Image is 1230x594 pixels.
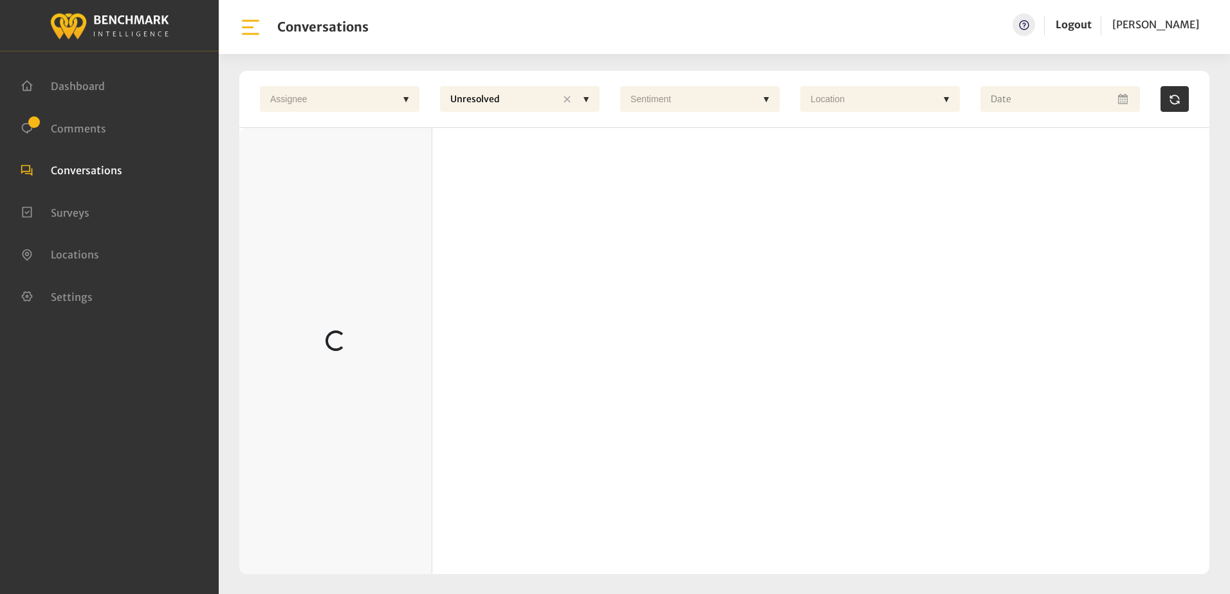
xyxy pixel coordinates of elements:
[50,10,169,41] img: benchmark
[396,86,416,112] div: ▼
[576,86,596,112] div: ▼
[1112,14,1199,36] a: [PERSON_NAME]
[277,19,369,35] h1: Conversations
[937,86,956,112] div: ▼
[804,86,937,112] div: Location
[1056,18,1092,31] a: Logout
[51,290,93,303] span: Settings
[51,248,99,261] span: Locations
[21,121,106,134] a: Comments
[21,205,89,218] a: Surveys
[1112,18,1199,31] span: [PERSON_NAME]
[51,122,106,134] span: Comments
[557,86,576,113] div: ✕
[1115,86,1132,112] button: Open Calendar
[239,16,262,39] img: bar
[51,80,105,93] span: Dashboard
[757,86,776,112] div: ▼
[444,86,557,113] div: Unresolved
[980,86,1140,112] input: Date range input field
[1056,14,1092,36] a: Logout
[21,78,105,91] a: Dashboard
[21,163,122,175] a: Conversations
[21,289,93,302] a: Settings
[264,86,396,112] div: Assignee
[21,247,99,260] a: Locations
[51,164,122,177] span: Conversations
[624,86,757,112] div: Sentiment
[51,206,89,219] span: Surveys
